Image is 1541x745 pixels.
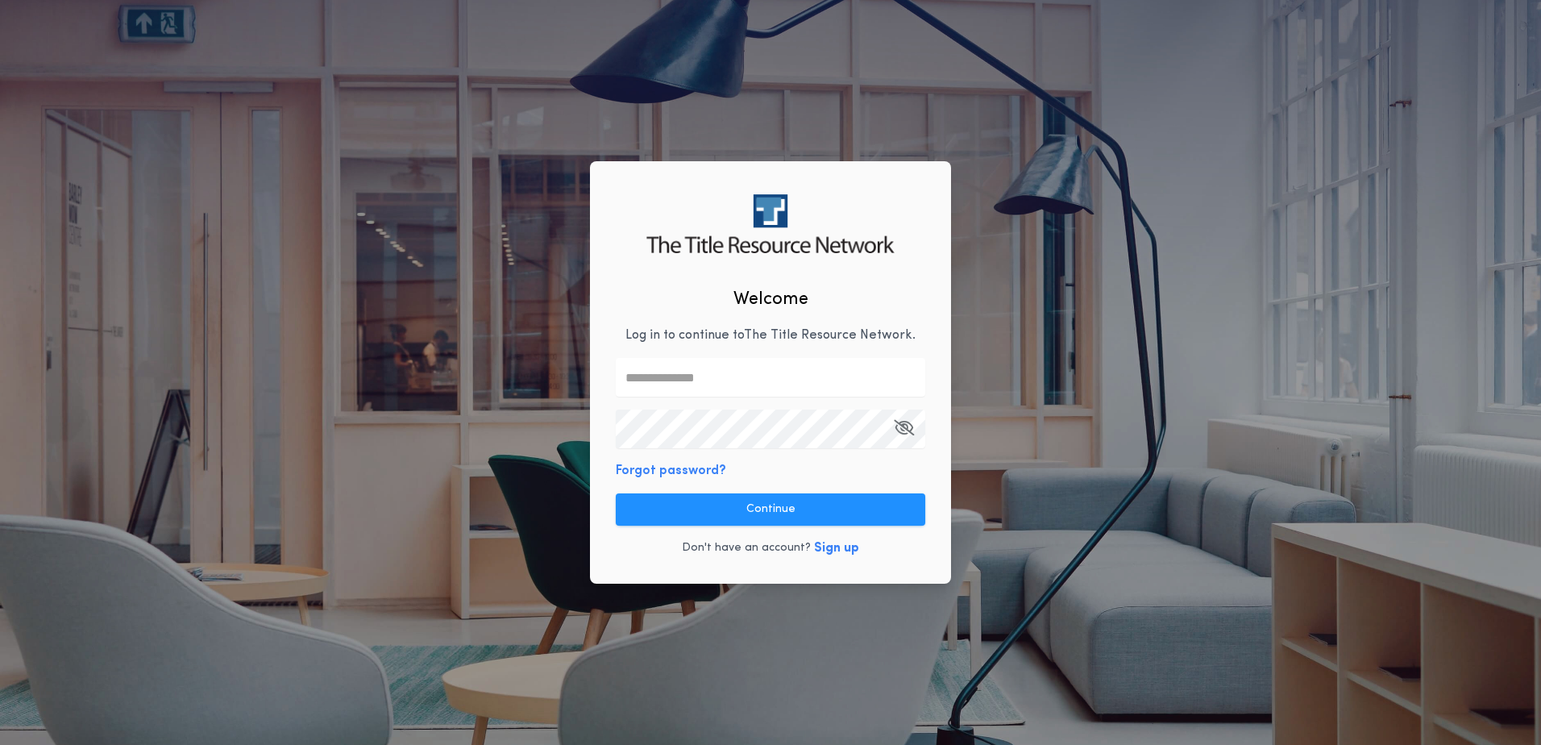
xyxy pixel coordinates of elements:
[646,194,894,253] img: logo
[616,493,925,526] button: Continue
[616,410,925,448] input: Open Keeper Popup
[733,286,808,313] h2: Welcome
[616,461,726,481] button: Forgot password?
[894,410,914,448] button: Open Keeper Popup
[682,540,811,556] p: Don't have an account?
[625,326,916,345] p: Log in to continue to The Title Resource Network .
[814,539,859,558] button: Sign up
